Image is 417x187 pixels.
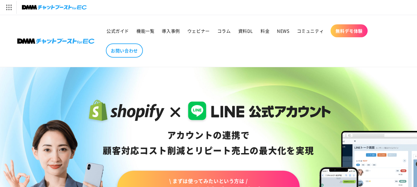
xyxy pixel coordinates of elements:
span: 無料デモ体験 [336,28,363,34]
a: 料金 [257,24,273,37]
span: 機能一覧 [136,28,154,34]
a: 機能一覧 [133,24,158,37]
span: 公式ガイド [106,28,129,34]
span: 料金 [261,28,269,34]
span: 導入事例 [162,28,180,34]
span: コラム [217,28,231,34]
a: コラム [214,24,235,37]
a: NEWS [273,24,293,37]
span: コミュニティ [297,28,324,34]
span: ウェビナー [187,28,210,34]
a: 無料デモ体験 [331,24,368,37]
span: 資料DL [238,28,253,34]
span: \ まずは使ってみたいという方は / [136,177,281,184]
a: 資料DL [235,24,257,37]
img: サービス [1,1,16,14]
a: お問い合わせ [106,43,143,58]
a: 導入事例 [158,24,183,37]
img: 株式会社DMM Boost [17,39,94,44]
span: お問い合わせ [111,48,138,53]
span: NEWS [277,28,289,34]
div: アカウントの連携で 顧客対応コスト削減と リピート売上の 最大化を実現 [86,128,331,158]
a: 公式ガイド [103,24,133,37]
a: ウェビナー [184,24,214,37]
img: チャットブーストforEC [22,3,87,12]
a: コミュニティ [293,24,328,37]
